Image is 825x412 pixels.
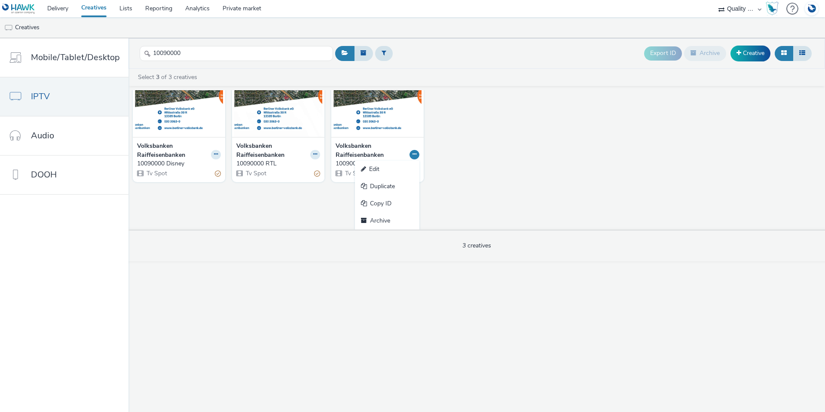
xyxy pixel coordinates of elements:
[344,169,366,177] span: Tv Spot
[462,241,491,250] span: 3 creatives
[31,90,50,103] span: IPTV
[137,73,201,81] a: Select of 3 creatives
[684,46,726,61] button: Archive
[775,46,793,61] button: Grid
[2,3,35,14] img: undefined Logo
[336,159,416,168] div: 10090000
[236,159,317,168] div: 10090000 RTL
[793,46,812,61] button: Table
[245,169,266,177] span: Tv Spot
[355,195,419,212] a: Copy ID
[236,142,308,159] strong: Volksbanken Raiffeisenbanken
[355,213,419,230] a: Archive
[156,73,159,81] strong: 3
[31,51,120,64] span: Mobile/Tablet/Desktop
[355,161,419,178] a: Edit
[730,46,770,61] a: Creative
[355,178,419,195] a: Duplicate
[215,169,221,178] div: Partially valid
[336,159,419,168] a: 10090000
[31,129,54,142] span: Audio
[333,53,422,137] img: 10090000 visual
[336,142,407,159] strong: Volksbanken Raiffeisenbanken
[644,46,682,60] button: Export ID
[766,2,779,15] img: Hawk Academy
[4,24,13,32] img: tv
[805,2,818,16] img: Account DE
[314,169,320,178] div: Partially valid
[140,46,333,61] input: Search...
[137,159,217,168] div: 10090000 Disney
[31,168,57,181] span: DOOH
[146,169,167,177] span: Tv Spot
[236,159,320,168] a: 10090000 RTL
[766,2,782,15] a: Hawk Academy
[135,53,223,137] img: 10090000 Disney visual
[234,53,322,137] img: 10090000 RTL visual
[137,142,209,159] strong: Volksbanken Raiffeisenbanken
[137,159,221,168] a: 10090000 Disney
